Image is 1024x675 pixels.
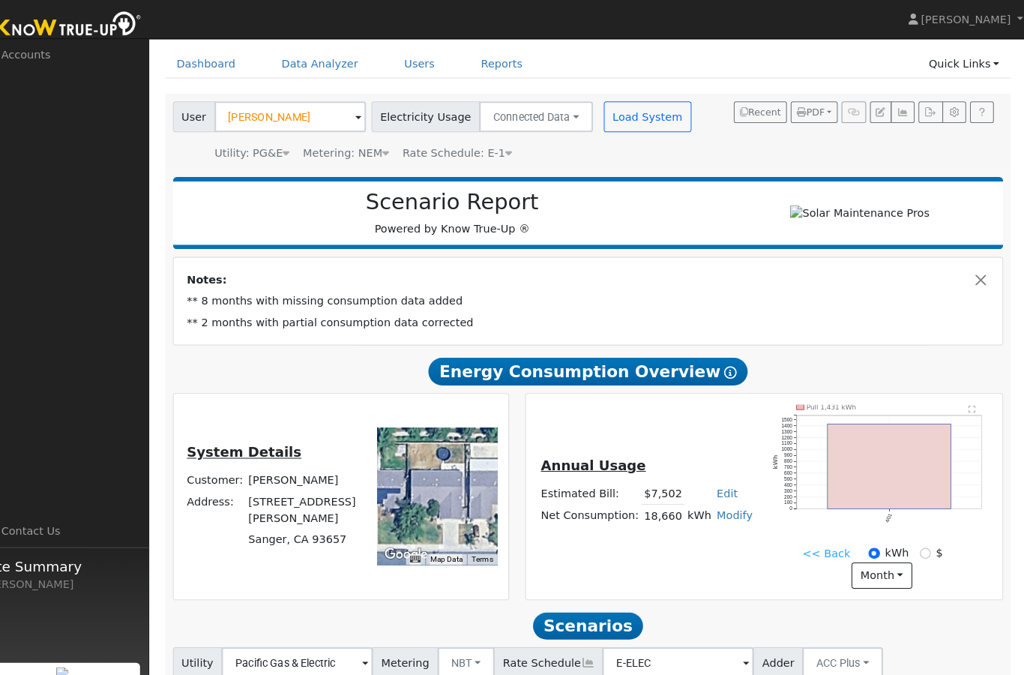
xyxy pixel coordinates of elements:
[886,531,909,547] label: kWh
[232,99,380,129] input: Select a User
[805,631,884,661] button: ACC Plus
[810,393,858,400] text: Pull 1,431 kWh
[800,104,827,115] span: PDF
[203,457,263,478] td: Customer:
[610,631,758,661] input: Select a Rate Schedule
[423,540,433,550] button: Keyboard shortcuts
[793,200,929,216] img: Solar Maintenance Pros
[192,99,233,129] span: User
[415,143,522,155] span: Alias: HE1
[648,492,690,514] td: 18,660
[263,515,375,536] td: Sanger, CA 93657
[205,266,244,278] strong: Notes:
[199,184,729,231] div: Powered by Know True-Up ®
[612,99,697,129] button: Load System
[406,49,459,76] a: Users
[205,433,317,448] u: System Details
[891,99,915,120] button: Multi-Series Graph
[11,8,169,42] img: Know True-Up
[232,142,306,157] div: Utility: PG&E
[394,531,444,550] a: Open this area in Google Maps (opens a new window)
[785,423,796,428] text: 1200
[385,99,491,129] span: Electricity Usage
[690,492,719,514] td: kWh
[548,492,648,514] td: Net Consumption:
[794,99,840,120] button: PDF
[286,49,384,76] a: Data Analyzer
[481,49,543,76] a: Reports
[785,418,796,423] text: 1300
[7,562,160,577] div: [PERSON_NAME]
[921,13,1008,25] span: [PERSON_NAME]
[184,49,265,76] a: Dashboard
[722,496,757,508] a: Modify
[785,429,796,434] text: 1100
[394,531,444,550] img: Google
[969,99,992,120] a: Help Link
[505,631,611,661] span: Rate Schedule
[207,184,721,210] h2: Scenario Report
[788,440,796,445] text: 900
[788,446,796,451] text: 800
[871,99,892,120] button: Edit User
[263,457,375,478] td: [PERSON_NAME]
[885,499,894,510] text: 4/01
[548,470,648,492] td: Estimated Bill:
[757,631,806,661] span: Adder
[543,597,650,624] span: Scenarios
[386,631,451,661] span: Metering
[917,49,1008,76] a: Quick Links
[788,458,796,463] text: 600
[788,452,796,457] text: 700
[442,540,474,550] button: Map Data
[968,394,975,402] text: 
[785,406,796,411] text: 1500
[490,99,601,129] button: Connected Data
[942,99,965,120] button: Settings
[648,470,690,492] td: $7,502
[788,481,796,486] text: 200
[729,357,741,369] i: Show Help
[785,412,796,417] text: 1400
[793,493,796,498] text: 0
[192,631,241,661] span: Utility
[319,142,403,157] div: Metering: NEM
[972,265,987,280] button: Close
[788,475,796,481] text: 300
[870,534,880,544] input: kWh
[483,541,504,549] a: Terms (opens in new tab)
[788,463,796,469] text: 500
[785,435,796,440] text: 1000
[920,534,930,544] input: $
[450,631,506,661] button: NBT
[776,443,783,457] text: kWh
[239,631,387,661] input: Select a Utility
[203,478,263,515] td: Address:
[853,548,912,574] button: month
[263,478,375,515] td: [STREET_ADDRESS][PERSON_NAME]
[830,413,950,496] rect: onclick=""
[936,531,942,547] label: $
[7,541,160,562] span: Site Summary
[203,283,990,304] td: ** 8 months with missing consumption data added
[203,304,990,325] td: ** 2 months with partial consumption data corrected
[805,532,852,547] a: << Back
[78,650,90,662] img: retrieve
[441,349,751,376] span: Energy Consumption Overview
[788,487,796,492] text: 100
[918,99,942,120] button: Export Interval Data
[738,99,791,120] button: Recent
[788,469,796,475] text: 400
[550,446,652,461] u: Annual Usage
[722,475,742,487] a: Edit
